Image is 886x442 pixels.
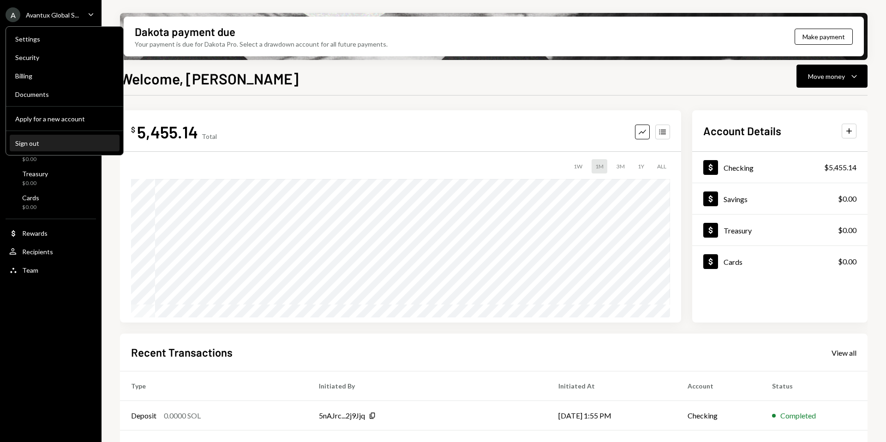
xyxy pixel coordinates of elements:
div: Deposit [131,410,156,421]
div: Completed [780,410,816,421]
th: Type [120,371,308,401]
a: Team [6,262,96,278]
a: Treasury$0.00 [6,167,96,189]
button: Sign out [10,135,120,152]
div: $0.00 [838,225,856,236]
div: Checking [724,163,754,172]
div: Savings [724,195,748,203]
button: Move money [796,65,868,88]
h2: Account Details [703,123,781,138]
div: Recipients [22,248,53,256]
td: [DATE] 1:55 PM [547,401,676,430]
th: Initiated By [308,371,547,401]
div: Billing [15,72,114,80]
a: Billing [10,67,120,84]
div: 5nAJrc...2j9Jjq [319,410,365,421]
div: Team [22,266,38,274]
div: $0.00 [838,256,856,267]
div: Dakota payment due [135,24,235,39]
div: Avantux Global S... [26,11,79,19]
a: Recipients [6,243,96,260]
div: Total [202,132,217,140]
div: Rewards [22,229,48,237]
a: View all [832,347,856,358]
a: Checking$5,455.14 [692,152,868,183]
a: Documents [10,86,120,102]
th: Initiated At [547,371,676,401]
a: Savings$0.00 [692,183,868,214]
button: Apply for a new account [10,111,120,127]
div: Cards [22,194,39,202]
div: 0.0000 SOL [164,410,201,421]
h2: Recent Transactions [131,345,233,360]
div: $0.00 [22,203,39,211]
div: A [6,7,20,22]
div: Apply for a new account [15,115,114,123]
a: Cards$0.00 [692,246,868,277]
div: $0.00 [22,179,48,187]
div: 5,455.14 [137,121,198,142]
td: Checking [676,401,761,430]
div: 1Y [634,159,648,173]
div: Treasury [22,170,48,178]
div: 1W [570,159,586,173]
a: Rewards [6,225,96,241]
a: Settings [10,30,120,47]
div: Sign out [15,139,114,147]
th: Account [676,371,761,401]
div: 3M [613,159,629,173]
div: $0.00 [22,155,44,163]
div: Cards [724,257,742,266]
div: Treasury [724,226,752,235]
div: $0.00 [838,193,856,204]
button: Make payment [795,29,853,45]
div: Documents [15,90,114,98]
a: Cards$0.00 [6,191,96,213]
div: View all [832,348,856,358]
div: Move money [808,72,845,81]
div: 1M [592,159,607,173]
div: $5,455.14 [824,162,856,173]
div: ALL [653,159,670,173]
div: $ [131,125,135,134]
th: Status [761,371,868,401]
a: Security [10,49,120,66]
div: Security [15,54,114,61]
div: Your payment is due for Dakota Pro. Select a drawdown account for all future payments. [135,39,388,49]
div: Settings [15,35,114,43]
a: Treasury$0.00 [692,215,868,245]
h1: Welcome, [PERSON_NAME] [120,69,299,88]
